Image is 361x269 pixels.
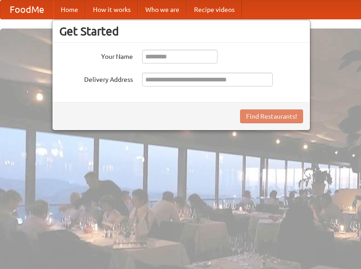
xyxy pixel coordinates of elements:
[86,0,138,19] a: How it works
[59,73,133,84] label: Delivery Address
[187,0,242,19] a: Recipe videos
[0,0,53,19] a: FoodMe
[59,50,133,61] label: Your Name
[53,0,86,19] a: Home
[138,0,187,19] a: Who we are
[59,24,303,38] h3: Get Started
[240,109,303,123] button: Find Restaurants!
